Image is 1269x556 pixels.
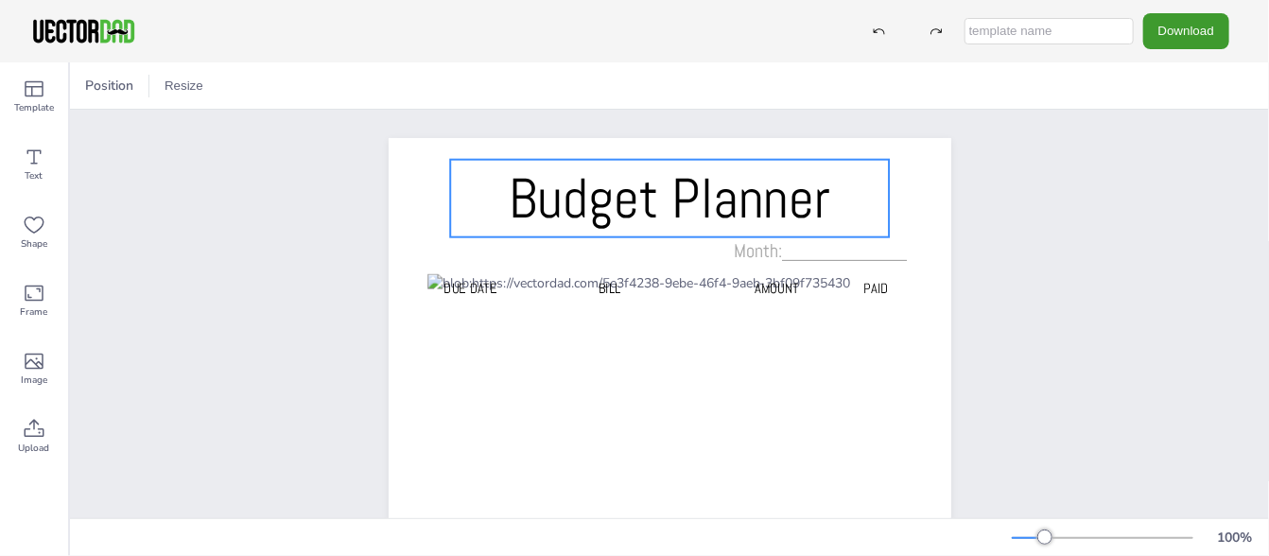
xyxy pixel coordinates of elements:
[14,100,54,115] span: Template
[157,71,211,101] button: Resize
[1212,529,1258,547] div: 100 %
[1143,13,1229,48] button: Download
[21,373,47,388] span: Image
[509,163,830,234] span: Budget Planner
[26,168,43,183] span: Text
[965,18,1134,44] input: template name
[19,441,50,456] span: Upload
[21,304,48,320] span: Frame
[735,238,908,263] span: Month:____________
[598,279,619,297] span: BILL
[443,279,496,297] span: Due Date
[21,236,47,252] span: Shape
[81,77,137,95] span: Position
[30,17,137,45] img: VectorDad-1.png
[754,279,798,297] span: AMOUNT
[863,279,888,297] span: PAID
